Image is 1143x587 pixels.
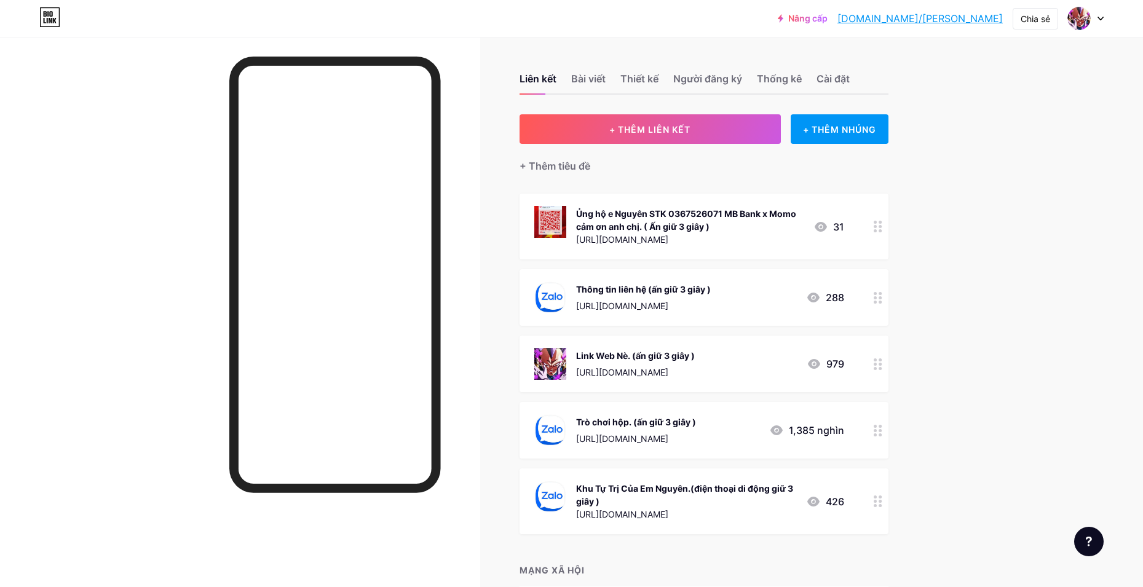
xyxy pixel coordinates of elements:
[789,424,844,436] font: 1,385 nghìn
[803,124,876,135] font: + THÊM NHÚNG
[534,282,566,313] img: Thông tin liên hệ (ấn giữ 3 giây )
[520,114,781,144] button: + THÊM LIÊN KẾT
[520,160,590,172] font: + Thêm tiêu đề
[534,481,566,513] img: Khu Tự Trị Của Em Nguyên.(điện thoại di động giữ 3 giây )
[837,11,1003,26] a: [DOMAIN_NAME]/[PERSON_NAME]
[534,414,566,446] img: Trò chơi hộp. (ấn giữ 3 giây )
[609,124,690,135] font: + THÊM LIÊN KẾT
[826,495,844,508] font: 426
[576,301,668,311] font: [URL][DOMAIN_NAME]
[576,350,695,361] font: Link Web Nè. (ấn giữ 3 giây )
[576,208,796,232] font: Ủng hộ e Nguyên STK 0367526071 MB Bank x Momo cảm ơn anh chị. ( Ấn giữ 3 giây )
[576,509,668,519] font: [URL][DOMAIN_NAME]
[520,73,556,85] font: Liên kết
[576,234,668,245] font: [URL][DOMAIN_NAME]
[534,206,566,238] img: Ủng hộ e Nguyên STK 0367526071 MB Bank x Momo cảm ơn anh chị. ( Ấn giữ 3 giây )
[571,73,606,85] font: Bài viết
[673,73,742,85] font: Người đăng ký
[576,483,793,506] font: Khu Tự Trị Của Em Nguyên.(điện thoại di động giữ 3 giây )
[817,73,850,85] font: Cài đặt
[1021,14,1050,24] font: Chia sẻ
[576,284,711,294] font: Thông tin liên hệ (ấn giữ 3 giây )
[1067,7,1091,30] img: Jr Nguyên
[576,367,668,377] font: [URL][DOMAIN_NAME]
[620,73,659,85] font: Thiết kế
[833,221,844,233] font: 31
[576,417,696,427] font: Trò chơi hộp. (ấn giữ 3 giây )
[826,291,844,304] font: 288
[757,73,802,85] font: Thống kê
[520,565,585,575] font: MẠNG XÃ HỘI
[837,12,1003,25] font: [DOMAIN_NAME]/[PERSON_NAME]
[826,358,844,370] font: 979
[576,433,668,444] font: [URL][DOMAIN_NAME]
[534,348,566,380] img: Link Web Nè. (ấn giữ 3 giây )
[788,13,828,23] font: Nâng cấp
